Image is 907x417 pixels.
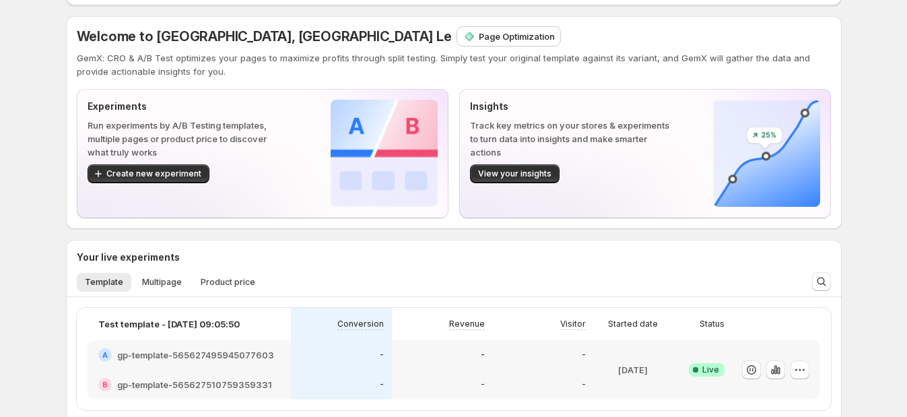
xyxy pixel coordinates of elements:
[77,251,180,264] h3: Your live experiments
[337,319,384,329] p: Conversion
[88,100,288,113] p: Experiments
[618,363,648,377] p: [DATE]
[331,100,438,207] img: Experiments
[117,378,272,391] h2: gp-template-565627510759359331
[700,319,725,329] p: Status
[479,30,555,43] p: Page Optimization
[88,164,209,183] button: Create new experiment
[470,164,560,183] button: View your insights
[463,30,476,43] img: Page Optimization
[106,168,201,179] span: Create new experiment
[470,100,670,113] p: Insights
[380,379,384,390] p: -
[713,100,820,207] img: Insights
[380,350,384,360] p: -
[560,319,586,329] p: Visitor
[702,364,719,375] span: Live
[77,28,452,44] span: Welcome to [GEOGRAPHIC_DATA], [GEOGRAPHIC_DATA] Le
[812,272,831,291] button: Search and filter results
[481,350,485,360] p: -
[608,319,658,329] p: Started date
[142,277,182,288] span: Multipage
[481,379,485,390] p: -
[201,277,255,288] span: Product price
[582,379,586,390] p: -
[102,381,108,389] h2: B
[88,119,288,159] p: Run experiments by A/B Testing templates, multiple pages or product price to discover what truly ...
[98,317,240,331] p: Test template - [DATE] 09:05:50
[117,348,274,362] h2: gp-template-565627495945077603
[85,277,123,288] span: Template
[582,350,586,360] p: -
[102,351,108,359] h2: A
[478,168,551,179] span: View your insights
[449,319,485,329] p: Revenue
[470,119,670,159] p: Track key metrics on your stores & experiments to turn data into insights and make smarter actions
[77,51,831,78] p: GemX: CRO & A/B Test optimizes your pages to maximize profits through split testing. Simply test ...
